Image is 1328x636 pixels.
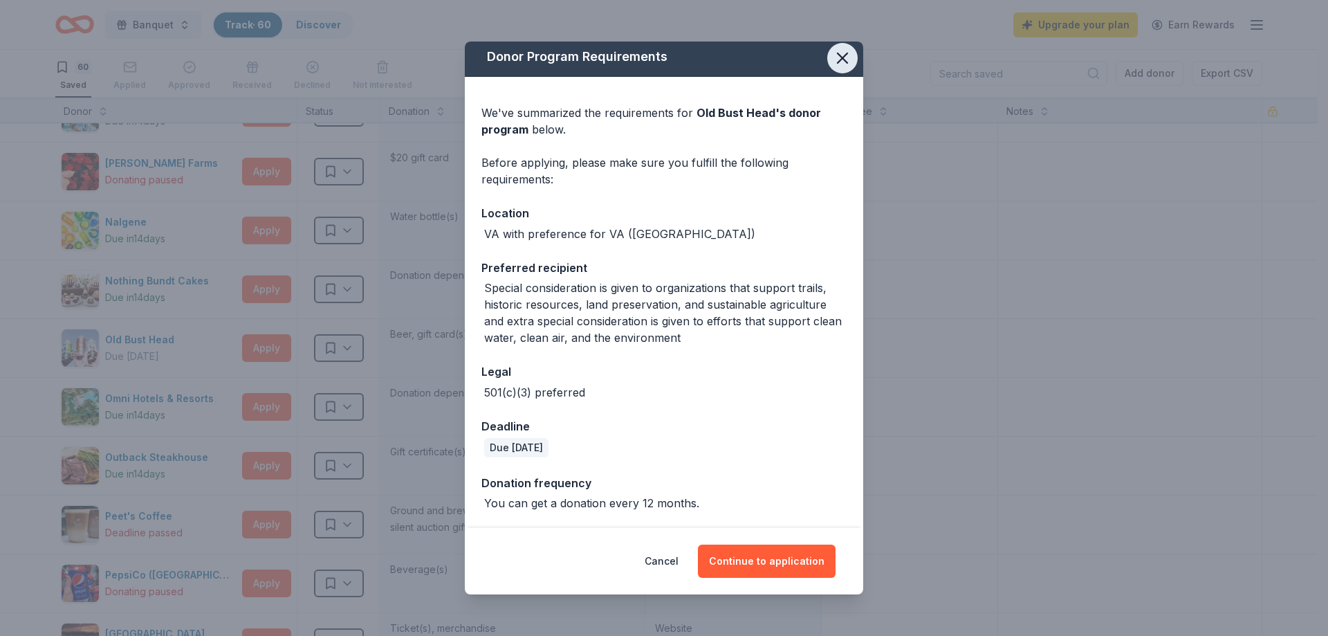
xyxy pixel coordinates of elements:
[481,417,847,435] div: Deadline
[481,363,847,381] div: Legal
[698,545,836,578] button: Continue to application
[484,438,548,457] div: Due [DATE]
[484,384,585,401] div: 501(c)(3) preferred
[481,204,847,222] div: Location
[484,280,847,346] div: Special consideration is given to organizations that support trails, historic resources, land pre...
[481,154,847,188] div: Before applying, please make sure you fulfill the following requirements:
[465,37,863,77] div: Donor Program Requirements
[481,105,847,138] div: We've summarized the requirements for below.
[481,474,847,492] div: Donation frequency
[484,495,699,511] div: You can get a donation every 12 months.
[481,259,847,277] div: Preferred recipient
[645,545,679,578] button: Cancel
[484,226,755,242] div: VA with preference for VA ([GEOGRAPHIC_DATA])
